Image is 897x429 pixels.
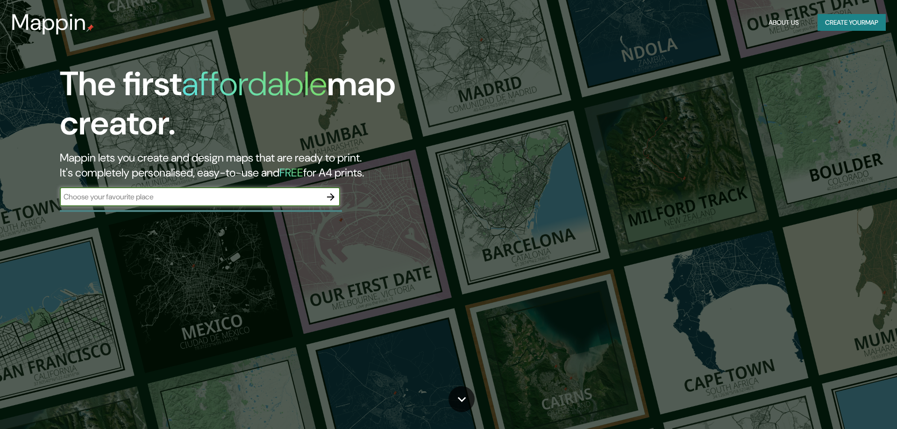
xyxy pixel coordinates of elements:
[60,150,508,180] h2: Mappin lets you create and design maps that are ready to print. It's completely personalised, eas...
[765,14,803,31] button: About Us
[11,9,86,35] h3: Mappin
[182,62,327,105] h1: affordable
[818,14,886,31] button: Create yourmap
[279,165,303,180] h5: FREE
[60,191,321,202] input: Choose your favourite place
[60,64,508,150] h1: The first map creator.
[86,24,94,32] img: mappin-pin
